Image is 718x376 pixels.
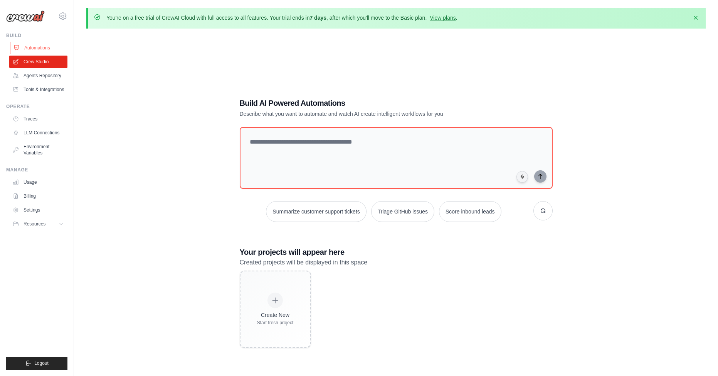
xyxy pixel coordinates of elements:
button: Triage GitHub issues [371,201,434,222]
span: Resources [24,221,45,227]
div: Build [6,32,67,39]
a: LLM Connections [9,127,67,139]
a: Automations [10,42,68,54]
a: Crew Studio [9,56,67,68]
div: Create New [257,311,294,319]
a: Usage [9,176,67,188]
button: Summarize customer support tickets [266,201,366,222]
h3: Your projects will appear here [240,247,553,257]
button: Get new suggestions [533,201,553,220]
a: Agents Repository [9,69,67,82]
strong: 7 days [309,15,326,21]
a: Billing [9,190,67,202]
h1: Build AI Powered Automations [240,98,499,108]
p: Created projects will be displayed in this space [240,257,553,268]
div: Start fresh project [257,320,294,326]
img: Logo [6,10,45,22]
div: Operate [6,103,67,110]
a: Environment Variables [9,141,67,159]
button: Logout [6,357,67,370]
div: Manage [6,167,67,173]
a: Traces [9,113,67,125]
span: Logout [34,360,49,366]
a: Tools & Integrations [9,83,67,96]
button: Score inbound leads [439,201,501,222]
p: You're on a free trial of CrewAI Cloud with full access to all features. Your trial ends in , aft... [106,14,457,22]
p: Describe what you want to automate and watch AI create intelligent workflows for you [240,110,499,118]
a: View plans [430,15,456,21]
a: Settings [9,204,67,216]
button: Click to speak your automation idea [516,171,528,183]
button: Resources [9,218,67,230]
